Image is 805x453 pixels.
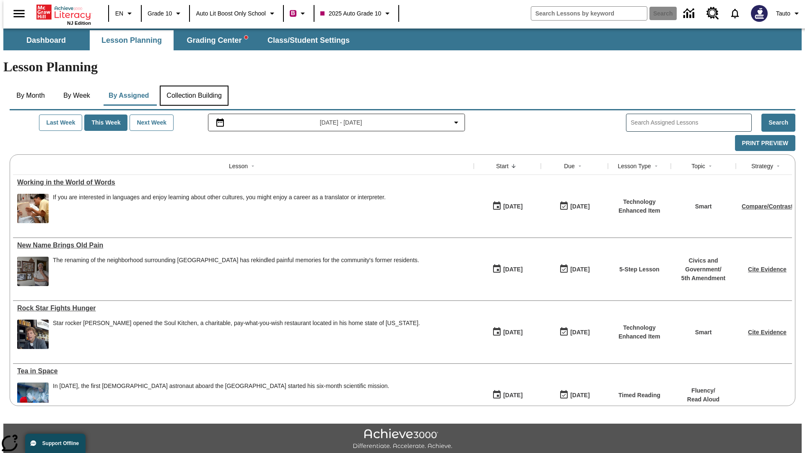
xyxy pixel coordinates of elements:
[53,320,420,327] div: Star rocker [PERSON_NAME] opened the Soul Kitchen, a charitable, pay-what-you-wish restaurant loc...
[612,198,667,215] p: Technology Enhanced Item
[248,161,258,171] button: Sort
[36,3,91,26] div: Home
[320,118,362,127] span: [DATE] - [DATE]
[53,320,420,349] div: Star rocker Jon Bon Jovi opened the Soul Kitchen, a charitable, pay-what-you-wish restaurant loca...
[619,265,660,274] p: 5-Step Lesson
[261,30,356,50] button: Class/Student Settings
[503,327,522,338] div: [DATE]
[751,162,773,170] div: Strategy
[556,387,592,403] button: 10/12/25: Last day the lesson can be accessed
[503,264,522,275] div: [DATE]
[724,3,746,24] a: Notifications
[564,162,575,170] div: Due
[26,36,66,45] span: Dashboard
[84,115,127,131] button: This Week
[695,328,712,337] p: Smart
[229,162,248,170] div: Lesson
[618,391,660,400] p: Timed Reading
[244,36,248,39] svg: writing assistant alert
[489,261,525,277] button: 10/07/25: First time the lesson was available
[36,4,91,21] a: Home
[776,9,790,18] span: Tauto
[651,161,661,171] button: Sort
[39,115,82,131] button: Last Week
[742,203,793,210] a: Compare/Contrast
[556,261,592,277] button: 10/13/25: Last day the lesson can be accessed
[17,320,49,349] img: A man in a restaurant with jars and dishes in the background and a sign that says Soul Kitchen. R...
[531,7,647,20] input: search field
[17,305,470,312] a: Rock Star Fights Hunger , Lessons
[570,390,589,401] div: [DATE]
[3,30,357,50] div: SubNavbar
[101,36,162,45] span: Lesson Planning
[42,440,79,446] span: Support Offline
[746,3,773,24] button: Select a new avatar
[160,86,229,106] button: Collection Building
[317,6,396,21] button: Class: 2025 Auto Grade 10, Select your class
[17,383,49,412] img: An astronaut, the first from the United Kingdom to travel to the International Space Station, wav...
[353,429,452,450] img: Achieve3000 Differentiate Accelerate Achieve
[675,274,732,283] p: 5th Amendment
[631,117,751,129] input: Search Assigned Lessons
[148,9,172,18] span: Grade 10
[489,324,525,340] button: 10/06/25: First time the lesson was available
[17,367,470,375] div: Tea in Space
[691,162,705,170] div: Topic
[67,21,91,26] span: NJ Edition
[556,198,592,214] button: 10/07/25: Last day the lesson can be accessed
[53,194,386,201] div: If you are interested in languages and enjoy learning about other cultures, you might enjoy a car...
[320,9,381,18] span: 2025 Auto Grade 10
[496,162,509,170] div: Start
[144,6,187,21] button: Grade: Grade 10, Select a grade
[773,6,805,21] button: Profile/Settings
[17,367,470,375] a: Tea in Space, Lessons
[53,194,386,223] div: If you are interested in languages and enjoy learning about other cultures, you might enjoy a car...
[735,135,795,151] button: Print Preview
[556,324,592,340] button: 10/08/25: Last day the lesson can be accessed
[17,179,470,186] div: Working in the World of Words
[17,194,49,223] img: An interpreter holds a document for a patient at a hospital. Interpreters help people by translat...
[3,29,802,50] div: SubNavbar
[25,434,86,453] button: Support Offline
[130,115,174,131] button: Next Week
[17,257,49,286] img: dodgertown_121813.jpg
[612,323,667,341] p: Technology Enhanced Item
[53,257,419,264] div: The renaming of the neighborhood surrounding [GEOGRAPHIC_DATA] has rekindled painful memories for...
[291,8,295,18] span: B
[503,390,522,401] div: [DATE]
[570,264,589,275] div: [DATE]
[187,36,247,45] span: Grading Center
[53,383,389,412] div: In December 2015, the first British astronaut aboard the International Space Station started his ...
[7,1,31,26] button: Open side menu
[451,117,461,128] svg: Collapse Date Range Filter
[17,305,470,312] div: Rock Star Fights Hunger
[175,30,259,50] button: Grading Center
[10,86,52,106] button: By Month
[3,59,802,75] h1: Lesson Planning
[509,161,519,171] button: Sort
[115,9,123,18] span: EN
[773,161,783,171] button: Sort
[17,179,470,186] a: Working in the World of Words, Lessons
[678,2,701,25] a: Data Center
[687,395,719,404] p: Read Aloud
[748,266,787,273] a: Cite Evidence
[4,30,88,50] button: Dashboard
[17,242,470,249] div: New Name Brings Old Pain
[267,36,350,45] span: Class/Student Settings
[489,387,525,403] button: 10/06/25: First time the lesson was available
[53,257,419,286] div: The renaming of the neighborhood surrounding Dodger Stadium has rekindled painful memories for th...
[570,201,589,212] div: [DATE]
[90,30,174,50] button: Lesson Planning
[196,9,266,18] span: Auto Lit Boost only School
[701,2,724,25] a: Resource Center, Will open in new tab
[675,256,732,274] p: Civics and Government /
[748,329,787,336] a: Cite Evidence
[705,161,715,171] button: Sort
[286,6,311,21] button: Boost Class color is violet red. Change class color
[751,5,768,22] img: Avatar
